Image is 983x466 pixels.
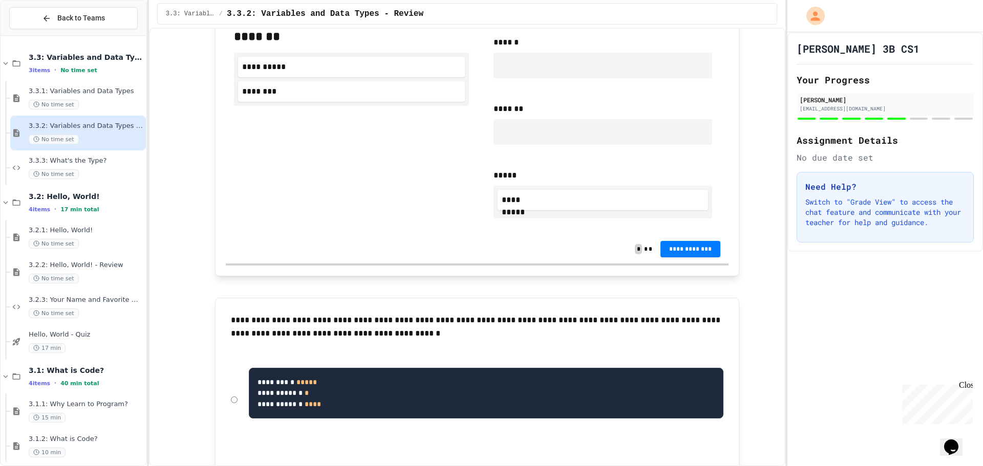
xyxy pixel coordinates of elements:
[166,10,215,18] span: 3.3: Variables and Data Types
[898,381,973,424] iframe: chat widget
[29,192,144,201] span: 3.2: Hello, World!
[9,7,138,29] button: Back to Teams
[797,73,974,87] h2: Your Progress
[29,343,66,353] span: 17 min
[29,100,79,109] span: No time set
[60,206,99,213] span: 17 min total
[29,435,144,443] span: 3.1.2: What is Code?
[796,4,827,28] div: My Account
[797,151,974,164] div: No due date set
[29,157,144,165] span: 3.3.3: What's the Type?
[54,379,56,387] span: •
[29,261,144,270] span: 3.2.2: Hello, World! - Review
[60,67,97,74] span: No time set
[29,53,144,62] span: 3.3: Variables and Data Types
[29,87,144,96] span: 3.3.1: Variables and Data Types
[29,135,79,144] span: No time set
[29,296,144,304] span: 3.2.3: Your Name and Favorite Movie
[60,380,99,387] span: 40 min total
[4,4,71,65] div: Chat with us now!Close
[805,197,965,228] p: Switch to "Grade View" to access the chat feature and communicate with your teacher for help and ...
[29,308,79,318] span: No time set
[29,400,144,409] span: 3.1.1: Why Learn to Program?
[29,380,50,387] span: 4 items
[29,448,66,457] span: 10 min
[800,105,971,113] div: [EMAIL_ADDRESS][DOMAIN_NAME]
[29,366,144,375] span: 3.1: What is Code?
[29,67,50,74] span: 3 items
[54,66,56,74] span: •
[29,226,144,235] span: 3.2.1: Hello, World!
[29,122,144,130] span: 3.3.2: Variables and Data Types - Review
[29,413,66,423] span: 15 min
[29,206,50,213] span: 4 items
[797,133,974,147] h2: Assignment Details
[800,95,971,104] div: [PERSON_NAME]
[29,239,79,249] span: No time set
[797,41,920,56] h1: [PERSON_NAME] 3B CS1
[29,274,79,283] span: No time set
[57,13,105,24] span: Back to Teams
[219,10,223,18] span: /
[227,8,423,20] span: 3.3.2: Variables and Data Types - Review
[29,330,144,339] span: Hello, World - Quiz
[940,425,973,456] iframe: chat widget
[29,169,79,179] span: No time set
[54,205,56,213] span: •
[805,181,965,193] h3: Need Help?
